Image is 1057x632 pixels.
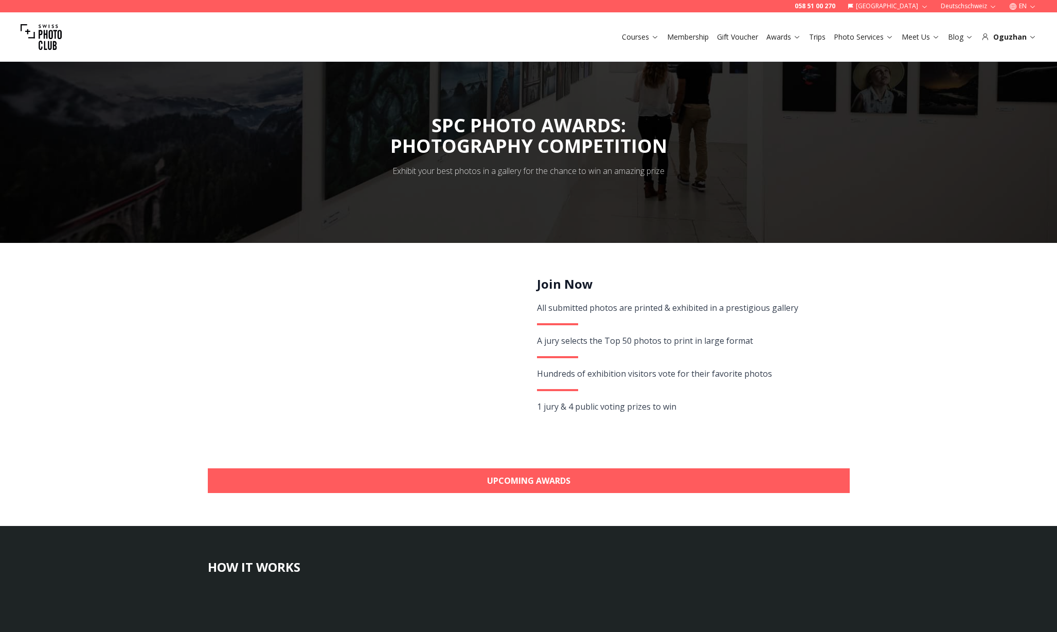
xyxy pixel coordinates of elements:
button: Trips [805,30,830,44]
div: Oguzhan [981,32,1036,42]
div: A jury selects the Top 50 photos to print in large format [537,333,838,348]
button: Photo Services [830,30,898,44]
a: Trips [809,32,826,42]
button: Blog [944,30,977,44]
div: Exhibit your best photos in a gallery for the chance to win an amazing prize [392,165,665,177]
span: SPC PHOTO AWARDS: [390,113,667,156]
img: Swiss photo club [21,16,62,58]
h3: HOW IT WORKS [208,559,850,575]
button: Courses [618,30,663,44]
button: Membership [663,30,713,44]
a: Meet Us [902,32,940,42]
a: Membership [667,32,709,42]
a: 058 51 00 270 [795,2,835,10]
a: Upcoming Awards [208,468,850,493]
div: All submitted photos are printed & exhibited in a prestigious gallery [537,301,838,315]
div: Hundreds of exhibition visitors vote for their favorite photos [537,366,838,381]
div: 1 jury & 4 public voting prizes to win [537,399,838,414]
button: Meet Us [898,30,944,44]
div: PHOTOGRAPHY COMPETITION [390,136,667,156]
a: Awards [766,32,801,42]
button: Awards [762,30,805,44]
a: Photo Services [834,32,893,42]
a: Courses [622,32,659,42]
a: Blog [948,32,973,42]
button: Gift Voucher [713,30,762,44]
a: Gift Voucher [717,32,758,42]
h2: Join Now [537,276,838,292]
